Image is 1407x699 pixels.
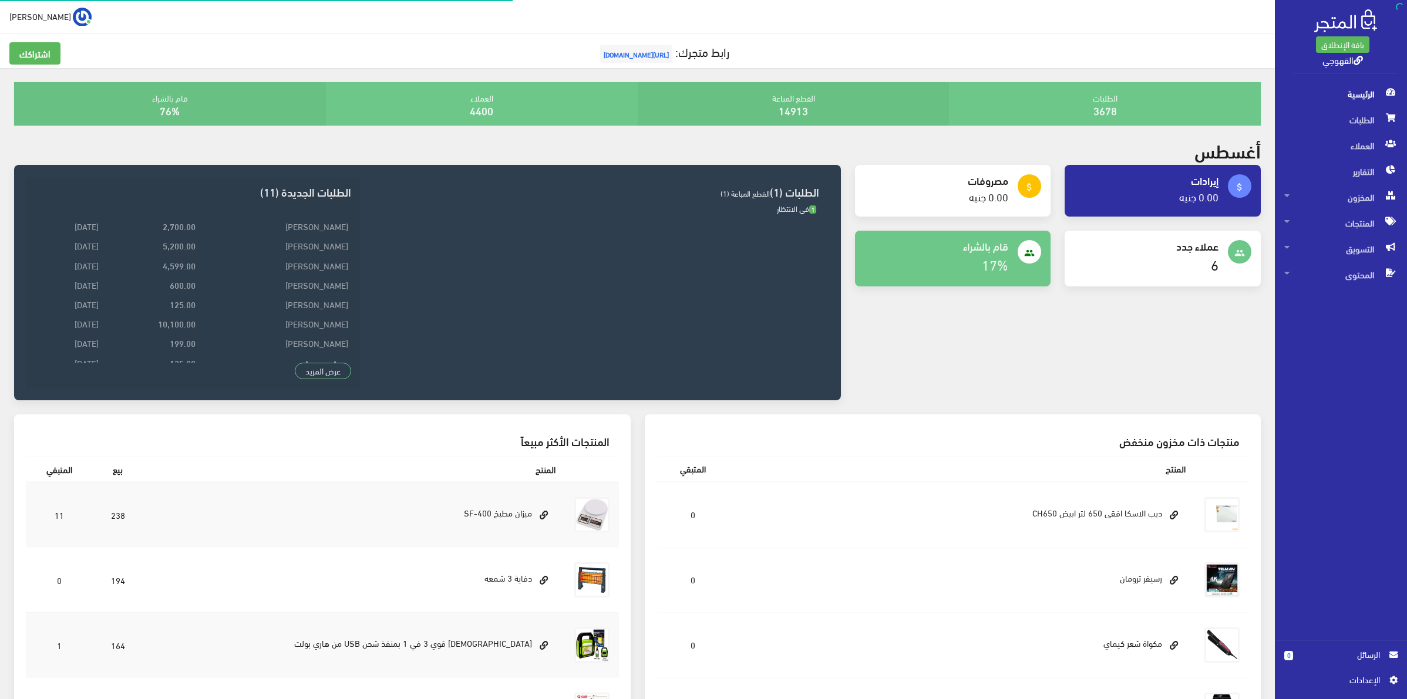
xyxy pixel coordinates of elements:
[35,314,102,333] td: [DATE]
[1275,107,1407,133] a: الطلبات
[35,186,351,197] h3: الطلبات الجديدة (11)
[93,547,143,612] td: 194
[1284,236,1398,262] span: التسويق
[730,456,1195,481] th: المنتج
[9,42,60,65] a: اشتراكك
[864,174,1009,186] h4: مصروفات
[657,547,730,612] td: 0
[198,217,351,236] td: [PERSON_NAME]
[1093,100,1117,120] a: 3678
[730,482,1195,548] td: ديب الاسكا افقى 650 لتر ابيض CH650
[1074,174,1218,186] h4: إيرادات
[163,220,196,232] strong: 2,700.00
[657,612,730,677] td: 0
[158,317,196,330] strong: 10,100.00
[1284,673,1398,692] a: اﻹعدادات
[35,236,102,255] td: [DATE]
[35,333,102,353] td: [DATE]
[600,45,672,63] span: [URL][DOMAIN_NAME]
[26,456,93,482] th: المتبقي
[93,456,143,482] th: بيع
[470,100,493,120] a: 4400
[574,627,610,663] img: kshaf-koy-3-fy-1-bmnfth-shhn-usb-mn-hary-bolt.jpg
[969,187,1008,206] a: 0.00 جنيه
[574,562,610,597] img: dfay-3-shmaah.jpg
[809,205,817,214] span: 1
[35,255,102,275] td: [DATE]
[26,547,93,612] td: 0
[1284,107,1398,133] span: الطلبات
[198,353,351,372] td: Asmaa Amr
[1194,140,1261,160] h2: أغسطس
[198,295,351,314] td: [PERSON_NAME]
[35,275,102,294] td: [DATE]
[93,612,143,677] td: 164
[1024,182,1035,193] i: attach_money
[1284,648,1398,673] a: 0 الرسائل
[170,356,196,369] strong: 125.00
[864,240,1009,252] h4: قام بالشراء
[26,612,93,677] td: 1
[1211,251,1218,276] a: 6
[1284,158,1398,184] span: التقارير
[170,298,196,310] strong: 125.00
[26,482,93,548] td: 11
[730,547,1195,612] td: رسيفر ترومان
[198,333,351,353] td: [PERSON_NAME]
[1024,248,1035,258] i: people
[1302,648,1380,661] span: الرسائل
[1234,182,1245,193] i: attach_money
[657,456,730,481] th: المتبقي
[198,255,351,275] td: [PERSON_NAME]
[370,186,820,197] h3: الطلبات (1)
[1284,81,1398,107] span: الرئيسية
[143,612,565,677] td: [DEMOGRAPHIC_DATA] قوي 3 في 1 بمنفذ شحن USB من هاري بولت
[1275,133,1407,158] a: العملاء
[198,236,351,255] td: [PERSON_NAME]
[1275,262,1407,288] a: المحتوى
[160,100,180,120] a: 76%
[597,40,729,62] a: رابط متجرك:[URL][DOMAIN_NAME]
[779,100,808,120] a: 14913
[1275,210,1407,236] a: المنتجات
[1284,262,1398,288] span: المحتوى
[1204,497,1240,532] img: dyb-alaska-afk-650-ltr-abyd-ch650.png
[163,239,196,252] strong: 5,200.00
[574,497,610,532] img: myzan-dygytal-10-kylo.jpg
[666,435,1240,447] h3: منتجات ذات مخزون منخفض
[14,82,326,126] div: قام بالشراء
[1275,184,1407,210] a: المخزون
[35,295,102,314] td: [DATE]
[1294,673,1379,686] span: اﻹعدادات
[777,201,817,215] span: في الانتظار
[1074,240,1218,252] h4: عملاء جدد
[730,612,1195,677] td: مكواة شعر كيماي
[1284,184,1398,210] span: المخزون
[721,186,770,200] span: القطع المباعة (1)
[143,456,565,482] th: المنتج
[163,259,196,272] strong: 4,599.00
[982,251,1008,276] a: 17%
[638,82,950,126] div: القطع المباعة
[949,82,1261,126] div: الطلبات
[73,8,92,26] img: ...
[1284,210,1398,236] span: المنتجات
[1284,133,1398,158] span: العملاء
[198,314,351,333] td: [PERSON_NAME]
[1275,81,1407,107] a: الرئيسية
[170,278,196,291] strong: 600.00
[170,336,196,349] strong: 199.00
[35,435,610,447] h3: المنتجات الأكثر مبيعاً
[1316,36,1369,53] a: باقة الإنطلاق
[35,217,102,236] td: [DATE]
[1275,158,1407,184] a: التقارير
[1234,248,1245,258] i: people
[143,547,565,612] td: دفاية 3 شمعه
[326,82,638,126] div: العملاء
[295,363,351,379] a: عرض المزيد
[35,353,102,372] td: [DATE]
[1179,187,1218,206] a: 0.00 جنيه
[9,7,92,26] a: ... [PERSON_NAME]
[143,482,565,548] td: ميزان مطبخ SF-400
[1204,627,1240,663] img: mkoa-shaar-kymay.jpg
